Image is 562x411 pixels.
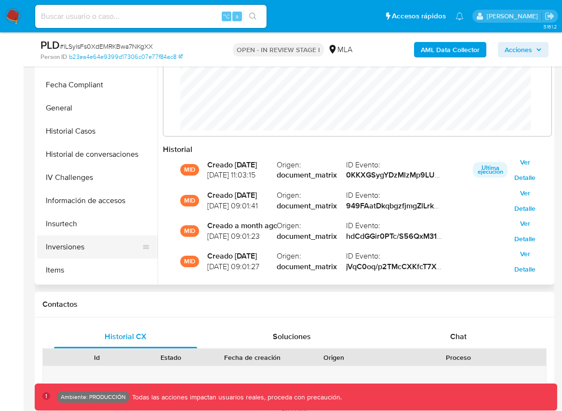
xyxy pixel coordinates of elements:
span: Ver Detalle [514,224,535,238]
span: s [236,12,239,21]
span: Chat [450,331,467,342]
button: search-icon [243,10,263,23]
a: Salir [545,11,555,21]
div: Fecha de creación [214,353,290,362]
p: MID [180,225,199,237]
span: Origen : [277,160,346,170]
span: ID Evento : [346,251,452,261]
p: OPEN - IN REVIEW STAGE I [233,43,324,56]
button: IV Challenges [37,166,158,189]
strong: Creado [DATE] [207,190,277,201]
p: nicolas.tolosa@mercadolibre.com [487,12,541,21]
span: Origen : [277,251,346,261]
button: Ver Detalle [508,254,542,269]
button: Ver Detalle [508,223,542,239]
p: MID [180,164,199,176]
button: Historial de conversaciones [37,143,158,166]
p: Todas las acciones impactan usuarios reales, proceda con precaución. [130,393,342,402]
span: ID Evento : [346,160,452,170]
strong: Creado [DATE] [207,251,277,261]
p: Ambiente: PRODUCCIÓN [61,395,126,399]
b: AML Data Collector [421,42,480,57]
div: Id [67,353,127,362]
div: Estado [140,353,201,362]
button: Inversiones [37,235,150,259]
span: Ver Detalle [514,194,535,207]
span: ID Evento : [346,190,452,201]
strong: Creado [DATE] [207,160,277,170]
strong: Historial [163,144,192,155]
b: PLD [40,37,60,53]
a: b23ea4e64e9399d17306c07e77f84ac8 [69,53,183,61]
span: Accesos rápidos [392,11,446,21]
h1: Contactos [42,300,547,309]
span: ID Evento : [346,220,452,231]
button: AML Data Collector [414,42,486,57]
span: [DATE] 09:01:27 [207,261,277,272]
span: # lLSylsFs0XdEMRKBwa7NKgXX [60,41,153,51]
span: Origen : [277,220,346,231]
button: Ver Detalle [508,193,542,208]
span: 3.161.2 [543,23,557,30]
button: Información de accesos [37,189,158,212]
button: General [37,96,158,120]
p: Ultima ejecución [473,162,508,178]
strong: document_matrix [277,231,346,242]
span: Soluciones [273,331,311,342]
b: Person ID [40,53,67,61]
div: MLA [328,44,352,55]
button: KYC [37,282,158,305]
strong: document_matrix [277,201,346,211]
input: Buscar usuario o caso... [35,10,267,23]
span: Acciones [505,42,532,57]
button: Insurtech [37,212,158,235]
strong: document_matrix [277,261,346,272]
span: [DATE] 09:01:23 [207,231,277,242]
span: Origen : [277,190,346,201]
button: Historial Casos [37,120,158,143]
button: Acciones [498,42,549,57]
p: MID [180,256,199,267]
strong: Creado a month ago [207,220,277,231]
button: Ver Detalle [508,162,542,178]
span: [DATE] 09:01:41 [207,201,277,211]
button: Items [37,259,158,282]
div: Origen [304,353,364,362]
a: Notificaciones [455,12,464,20]
button: Fecha Compliant [37,73,158,96]
span: Ver Detalle [514,255,535,268]
strong: document_matrix [277,170,346,180]
span: Historial CX [105,331,147,342]
span: ⌥ [223,12,230,21]
span: [DATE] 11:03:15 [207,170,277,180]
div: Proceso [377,353,539,362]
span: Ver Detalle [514,163,535,177]
p: MID [180,195,199,206]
